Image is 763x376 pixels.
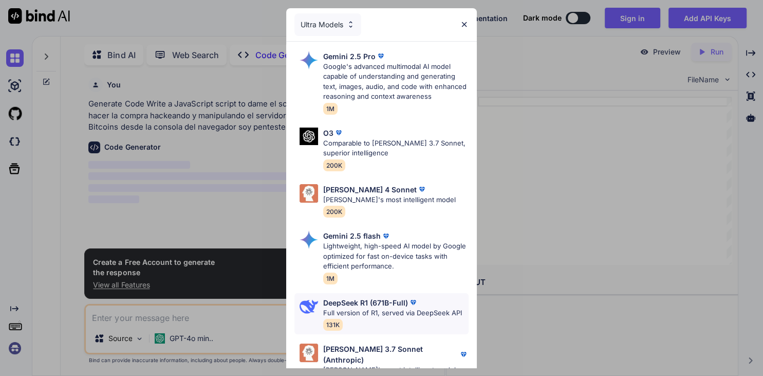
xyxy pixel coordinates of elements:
p: Comparable to [PERSON_NAME] 3.7 Sonnet, superior intelligence [323,138,469,158]
img: close [460,20,469,29]
p: [PERSON_NAME] 4 Sonnet [323,184,417,195]
img: Pick Models [346,20,355,29]
img: premium [381,231,391,241]
img: premium [333,128,344,138]
span: 200K [323,159,345,171]
img: Pick Models [300,128,318,146]
p: [PERSON_NAME]'s most intelligent model [323,195,456,205]
img: Pick Models [300,51,318,69]
p: Gemini 2.5 Pro [323,51,376,62]
p: Google's advanced multimodal AI model capable of understanding and generating text, images, audio... [323,62,469,102]
img: premium [458,349,469,360]
span: 200K [323,206,345,218]
img: Pick Models [300,230,318,249]
img: premium [376,51,386,61]
p: DeepSeek R1 (671B-Full) [323,297,408,308]
img: Pick Models [300,344,318,362]
p: Gemini 2.5 flash [323,230,381,241]
p: O3 [323,128,333,138]
img: Pick Models [300,297,318,316]
span: 1M [323,273,338,284]
img: premium [417,184,427,194]
div: Ultra Models [294,13,361,36]
span: 131K [323,319,343,331]
p: [PERSON_NAME] 3.7 Sonnet (Anthropic) [323,344,458,365]
span: 1M [323,103,338,115]
p: Lightweight, high-speed AI model by Google optimized for fast on-device tasks with efficient perf... [323,241,469,272]
p: Full version of R1, served via DeepSeek API [323,308,462,318]
img: Pick Models [300,184,318,203]
img: premium [408,297,418,308]
p: [PERSON_NAME]'s most intelligent model [323,365,469,375]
